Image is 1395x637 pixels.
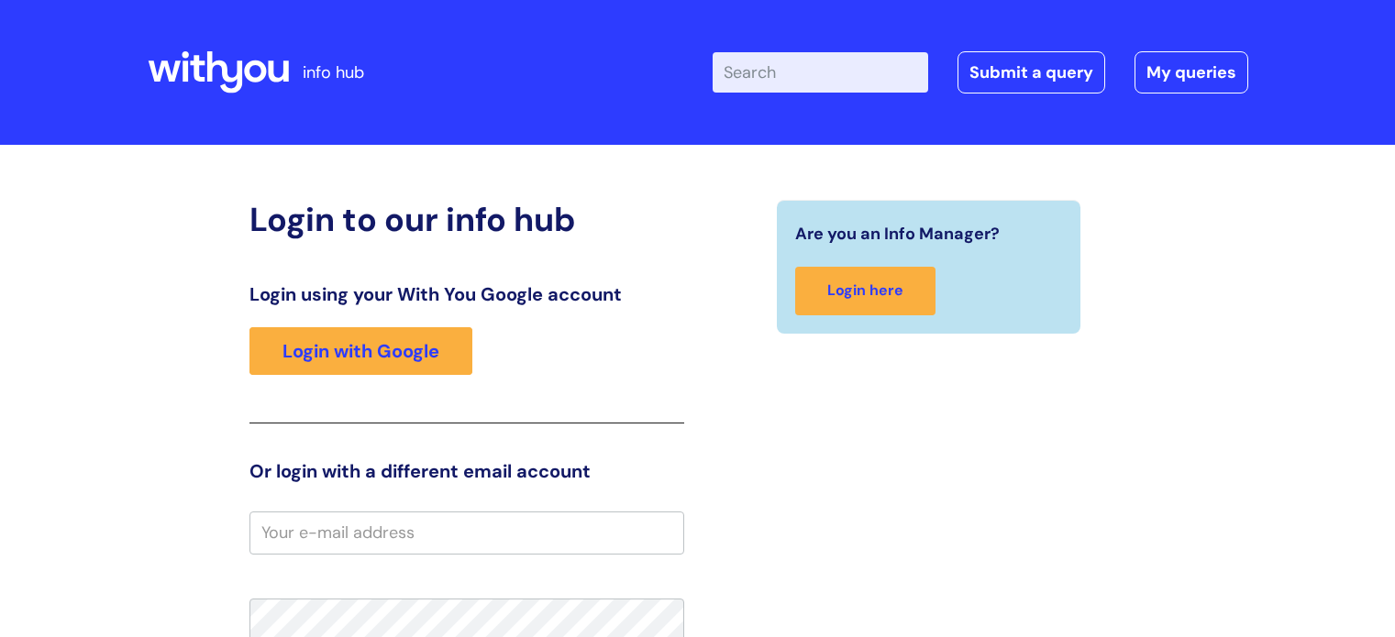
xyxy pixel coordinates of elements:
[795,267,936,315] a: Login here
[249,283,684,305] h3: Login using your With You Google account
[303,58,364,87] p: info hub
[795,219,1000,248] span: Are you an Info Manager?
[249,200,684,239] h2: Login to our info hub
[249,327,472,375] a: Login with Google
[1135,51,1248,93] a: My queries
[958,51,1105,93] a: Submit a query
[249,511,684,554] input: Your e-mail address
[713,52,928,93] input: Search
[249,460,684,482] h3: Or login with a different email account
